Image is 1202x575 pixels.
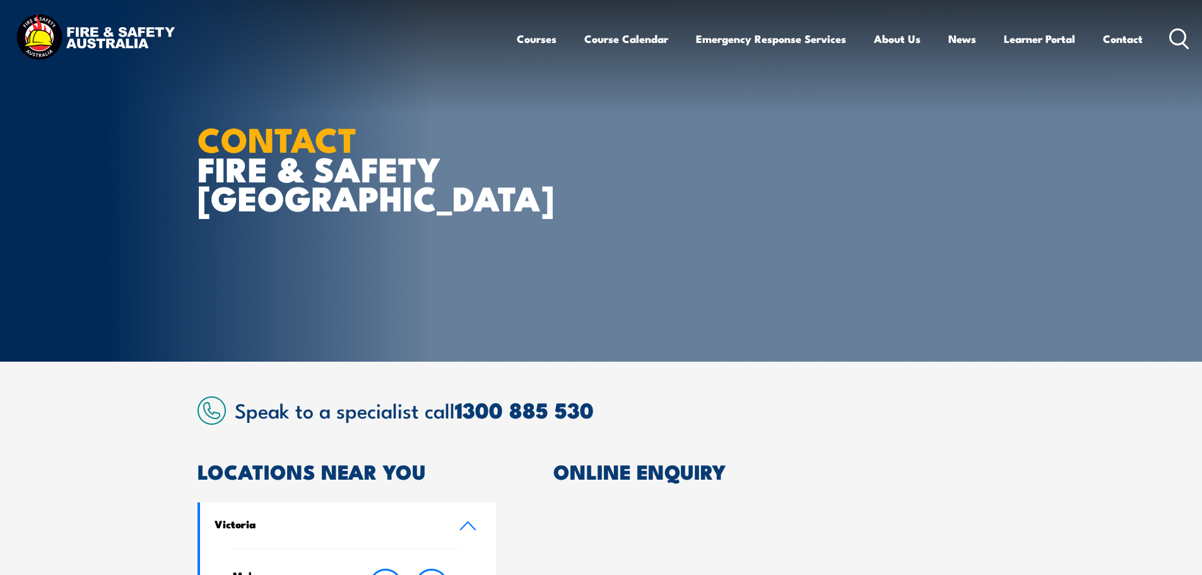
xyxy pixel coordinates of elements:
strong: CONTACT [197,112,357,164]
a: News [948,22,976,56]
a: Learner Portal [1004,22,1075,56]
h2: LOCATIONS NEAR YOU [197,462,497,480]
a: Victoria [200,502,497,548]
a: About Us [874,22,921,56]
a: Contact [1103,22,1143,56]
a: 1300 885 530 [455,393,594,426]
a: Emergency Response Services [696,22,846,56]
h1: FIRE & SAFETY [GEOGRAPHIC_DATA] [197,124,509,212]
h2: ONLINE ENQUIRY [553,462,1005,480]
a: Courses [517,22,557,56]
a: Course Calendar [584,22,668,56]
h2: Speak to a specialist call [235,398,1005,421]
h4: Victoria [215,517,440,531]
